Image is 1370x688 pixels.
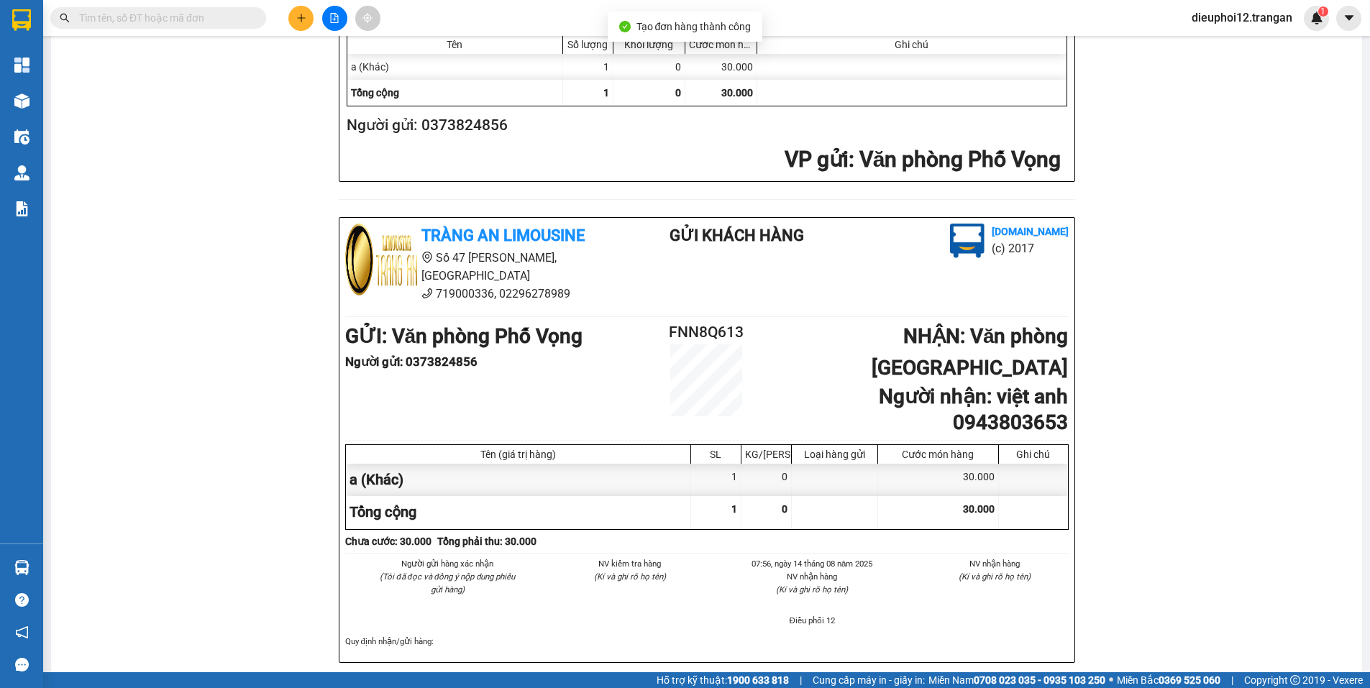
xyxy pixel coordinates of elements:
[79,10,249,26] input: Tìm tên, số ĐT hoặc mã đơn
[992,239,1069,257] li: (c) 2017
[421,252,433,263] span: environment
[685,54,757,80] div: 30.000
[928,672,1105,688] span: Miền Nam
[350,503,416,520] span: Tổng cộng
[556,557,704,570] li: NV kiểm tra hàng
[355,6,380,31] button: aim
[437,536,536,547] b: Tổng phải thu: 30.000
[329,13,339,23] span: file-add
[950,224,985,258] img: logo.jpg
[695,449,737,460] div: SL
[921,557,1069,570] li: NV nhận hàng
[959,572,1031,582] i: (Kí và ghi rõ họ tên)
[296,13,306,23] span: plus
[813,672,925,688] span: Cung cấp máy in - giấy in:
[761,39,1063,50] div: Ghi chú
[689,39,753,50] div: Cước món hàng
[879,385,1068,434] b: Người nhận : việt anh 0943803653
[878,464,999,496] div: 30.000
[992,226,1069,237] b: [DOMAIN_NAME]
[15,625,29,639] span: notification
[374,557,522,570] li: Người gửi hàng xác nhận
[15,658,29,671] span: message
[362,13,373,23] span: aim
[613,54,685,80] div: 0
[1336,6,1361,31] button: caret-down
[346,464,691,496] div: a (Khác)
[347,145,1061,175] h2: : Văn phòng Phố Vọng
[1159,674,1220,686] strong: 0369 525 060
[963,503,995,515] span: 30.000
[345,635,1069,648] div: Quy định nhận/gửi hàng :
[657,672,789,688] span: Hỗ trợ kỹ thuật:
[739,570,887,583] li: NV nhận hàng
[14,129,29,145] img: warehouse-icon
[15,593,29,607] span: question-circle
[1180,9,1304,27] span: dieuphoi12.trangan
[351,39,559,50] div: Tên
[691,464,741,496] div: 1
[347,54,563,80] div: a (Khác)
[647,321,767,344] h2: FNN8Q613
[345,224,417,295] img: logo.jpg
[1320,6,1325,17] span: 1
[739,557,887,570] li: 07:56, ngày 14 tháng 08 năm 2025
[347,114,1061,137] h2: Người gửi: 0373824856
[12,9,31,31] img: logo-vxr
[60,13,70,23] span: search
[563,54,613,80] div: 1
[345,536,431,547] b: Chưa cước : 30.000
[1117,672,1220,688] span: Miền Bắc
[350,449,687,460] div: Tên (giá trị hàng)
[1318,6,1328,17] sup: 1
[1231,672,1233,688] span: |
[14,165,29,180] img: warehouse-icon
[345,324,583,348] b: GỬI : Văn phòng Phố Vọng
[721,87,753,98] span: 30.000
[380,572,515,595] i: (Tôi đã đọc và đồng ý nộp dung phiếu gửi hàng)
[636,21,752,32] span: Tạo đơn hàng thành công
[795,449,874,460] div: Loại hàng gửi
[594,572,666,582] i: (Kí và ghi rõ họ tên)
[322,6,347,31] button: file-add
[1003,449,1064,460] div: Ghi chú
[288,6,314,31] button: plus
[619,21,631,32] span: check-circle
[782,503,787,515] span: 0
[872,324,1068,380] b: NHẬN : Văn phòng [GEOGRAPHIC_DATA]
[345,354,478,369] b: Người gửi : 0373824856
[567,39,609,50] div: Số lượng
[421,226,585,244] b: Tràng An Limousine
[670,226,804,244] b: Gửi khách hàng
[617,39,681,50] div: Khối lượng
[14,201,29,216] img: solution-icon
[727,674,789,686] strong: 1900 633 818
[675,87,681,98] span: 0
[731,503,737,515] span: 1
[776,584,848,595] i: (Kí và ghi rõ họ tên)
[1109,677,1113,683] span: ⚪️
[603,87,609,98] span: 1
[14,93,29,109] img: warehouse-icon
[974,674,1105,686] strong: 0708 023 035 - 0935 103 250
[739,614,887,627] li: Điều phối 12
[345,285,613,303] li: 719000336, 02296278989
[785,147,849,172] span: VP gửi
[345,249,613,285] li: Số 47 [PERSON_NAME], [GEOGRAPHIC_DATA]
[14,58,29,73] img: dashboard-icon
[351,87,399,98] span: Tổng cộng
[421,288,433,299] span: phone
[741,464,792,496] div: 0
[882,449,995,460] div: Cước món hàng
[14,560,29,575] img: warehouse-icon
[745,449,787,460] div: KG/[PERSON_NAME]
[1343,12,1356,24] span: caret-down
[1310,12,1323,24] img: icon-new-feature
[1290,675,1300,685] span: copyright
[800,672,802,688] span: |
